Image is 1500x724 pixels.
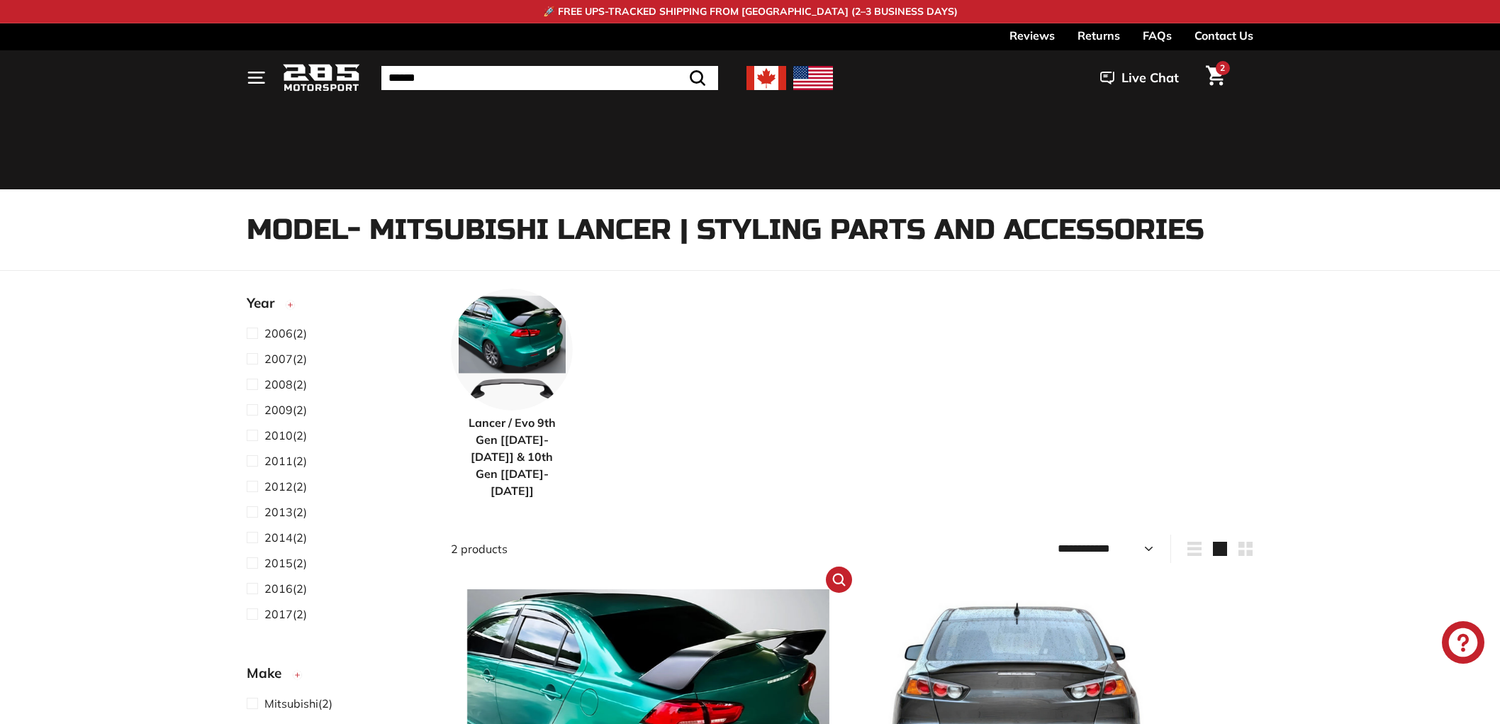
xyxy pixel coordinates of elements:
[264,454,293,468] span: 2011
[264,607,293,621] span: 2017
[264,555,307,572] span: (2)
[1194,23,1253,48] a: Contact Us
[1438,621,1489,667] inbox-online-store-chat: Shopify online store chat
[1220,62,1225,73] span: 2
[1197,54,1233,102] a: Cart
[264,580,307,597] span: (2)
[264,428,293,442] span: 2010
[1078,23,1120,48] a: Returns
[264,403,293,417] span: 2009
[451,414,573,499] span: Lancer / Evo 9th Gen [[DATE]-[DATE]] & 10th Gen [[DATE]-[DATE]]
[1121,69,1179,87] span: Live Chat
[264,326,293,340] span: 2006
[264,503,307,520] span: (2)
[264,505,293,519] span: 2013
[264,352,293,366] span: 2007
[543,4,958,19] p: 🚀 FREE UPS-TRACKED SHIPPING FROM [GEOGRAPHIC_DATA] (2–3 BUSINESS DAYS)
[264,606,307,623] span: (2)
[381,66,718,90] input: Search
[264,530,293,545] span: 2014
[247,293,285,313] span: Year
[264,401,307,418] span: (2)
[264,427,307,444] span: (2)
[451,289,573,499] a: Lancer / Evo 9th Gen [[DATE]-[DATE]] & 10th Gen [[DATE]-[DATE]]
[264,695,332,712] span: (2)
[264,529,307,546] span: (2)
[247,289,428,324] button: Year
[247,663,292,684] span: Make
[264,556,293,570] span: 2015
[1009,23,1055,48] a: Reviews
[264,581,293,596] span: 2016
[282,62,360,95] img: Logo_285_Motorsport_areodynamics_components
[264,325,307,342] span: (2)
[247,659,428,694] button: Make
[264,696,318,711] span: Mitsubishi
[1082,60,1197,96] button: Live Chat
[451,540,852,557] div: 2 products
[264,376,307,393] span: (2)
[247,214,1253,245] h1: Model- Mitsubishi Lancer | Styling Parts and Accessories
[264,350,307,367] span: (2)
[1143,23,1172,48] a: FAQs
[264,479,293,494] span: 2012
[264,377,293,391] span: 2008
[264,452,307,469] span: (2)
[264,478,307,495] span: (2)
